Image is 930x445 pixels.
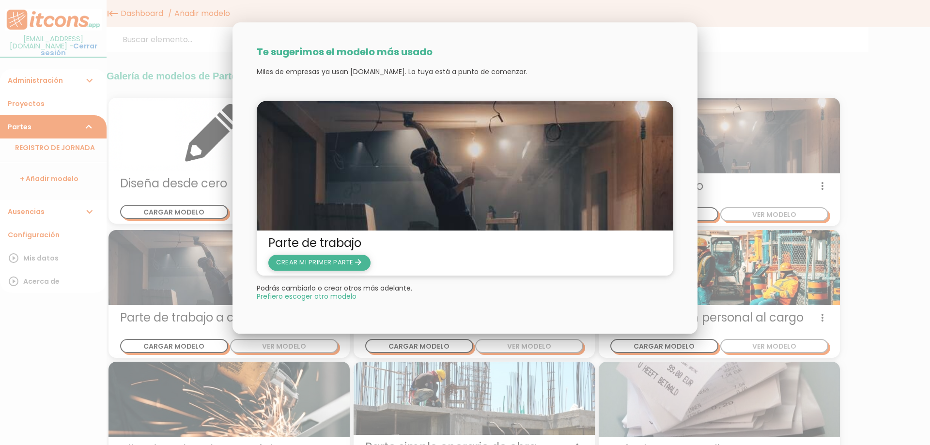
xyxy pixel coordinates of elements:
[257,293,356,300] span: Close
[257,67,673,77] p: Miles de empresas ya usan [DOMAIN_NAME]. La tuya está a punto de comenzar.
[354,255,363,271] i: arrow_forward
[257,101,673,231] img: partediariooperario.jpg
[276,258,363,267] span: CREAR MI PRIMER PARTE
[268,236,662,251] span: Parte de trabajo
[257,46,673,57] h3: Te sugerimos el modelo más usado
[257,283,412,293] span: Podrás cambiarlo o crear otros más adelante.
